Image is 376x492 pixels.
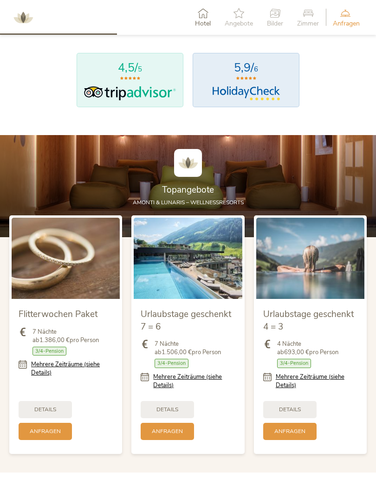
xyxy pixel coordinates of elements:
span: Flitterwochen Paket [19,308,97,320]
img: Urlaubstage geschenkt 4 = 3 [256,218,364,299]
span: AMONTI & LUNARIS – Wellnessresorts [133,199,244,206]
span: Anfragen [333,20,360,27]
img: HolidayCheck [212,86,280,100]
a: 5,9/6HolidayCheck [193,53,299,107]
b: 693,00 € [284,348,309,356]
span: 3/4-Pension [32,347,66,356]
span: Zimmer [297,20,319,27]
span: 6 [254,65,258,74]
a: AMONTI & LUNARIS Wellnessresort [9,14,37,20]
img: Flitterwochen Paket [12,218,120,299]
span: 4,5/ [118,60,138,76]
b: 1.386,00 € [39,336,70,344]
span: 4 Nächte ab pro Person [277,340,338,356]
img: AMONTI & LUNARIS Wellnessresort [174,149,202,177]
b: 1.506,00 € [162,348,192,356]
span: Angebote [225,20,253,27]
a: Mehrere Zeiträume (siehe Details) [31,360,113,377]
span: 7 Nächte ab pro Person [32,328,99,344]
span: Topangebote [162,184,214,196]
span: 5 [138,65,142,74]
span: 3/4-Pension [155,359,188,368]
span: Details [156,406,178,414]
span: Bilder [267,20,283,27]
img: Urlaubstage geschenkt 7 = 6 [134,218,242,299]
span: Urlaubstage geschenkt 7 = 6 [141,308,231,333]
span: 3/4-Pension [277,359,311,368]
a: Mehrere Zeiträume (siehe Details) [276,373,357,389]
span: Hotel [195,20,211,27]
span: Anfragen [152,427,183,435]
span: Anfragen [274,427,305,435]
img: AMONTI & LUNARIS Wellnessresort [9,4,37,32]
span: Details [34,406,56,414]
a: 4,5/5Tripadvisor [77,53,183,107]
a: Mehrere Zeiträume (siehe Details) [153,373,235,389]
span: 7 Nächte ab pro Person [155,340,221,356]
img: Tripadvisor [84,86,176,100]
span: Urlaubstage geschenkt 4 = 3 [263,308,354,333]
span: Anfragen [30,427,61,435]
span: 5,9/ [234,60,254,76]
span: Details [279,406,301,414]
